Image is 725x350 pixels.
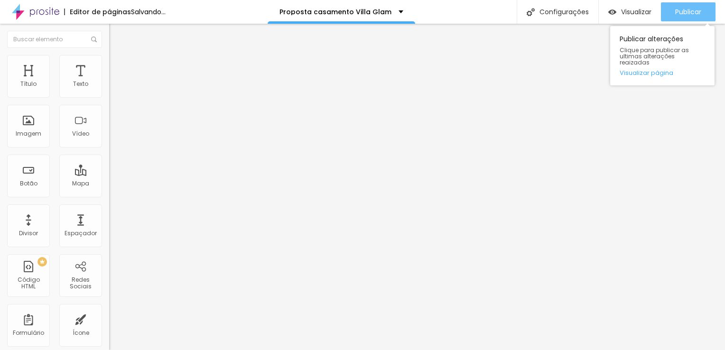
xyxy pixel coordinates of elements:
div: Título [20,81,37,87]
div: Editor de páginas [64,9,131,15]
div: Botão [20,180,37,187]
button: Publicar [661,2,716,21]
input: Buscar elemento [7,31,102,48]
div: Texto [73,81,88,87]
div: Formulário [13,330,44,336]
div: Espaçador [65,230,97,237]
img: view-1.svg [608,8,616,16]
span: Clique para publicar as ultimas alterações reaizadas [620,47,705,66]
img: Icone [91,37,97,42]
a: Visualizar página [620,70,705,76]
div: Redes Sociais [62,276,99,290]
div: Divisor [19,230,38,237]
div: Vídeo [72,130,89,137]
button: Visualizar [599,2,661,21]
span: Visualizar [621,8,651,16]
div: Código HTML [9,276,47,290]
div: Mapa [72,180,89,187]
div: Salvando... [131,9,166,15]
div: Imagem [16,130,41,137]
p: Proposta casamento Villa Glam [279,9,391,15]
div: Publicar alterações [610,26,715,85]
iframe: Editor [109,24,725,350]
div: Ícone [73,330,89,336]
span: Publicar [675,8,701,16]
img: Icone [527,8,535,16]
